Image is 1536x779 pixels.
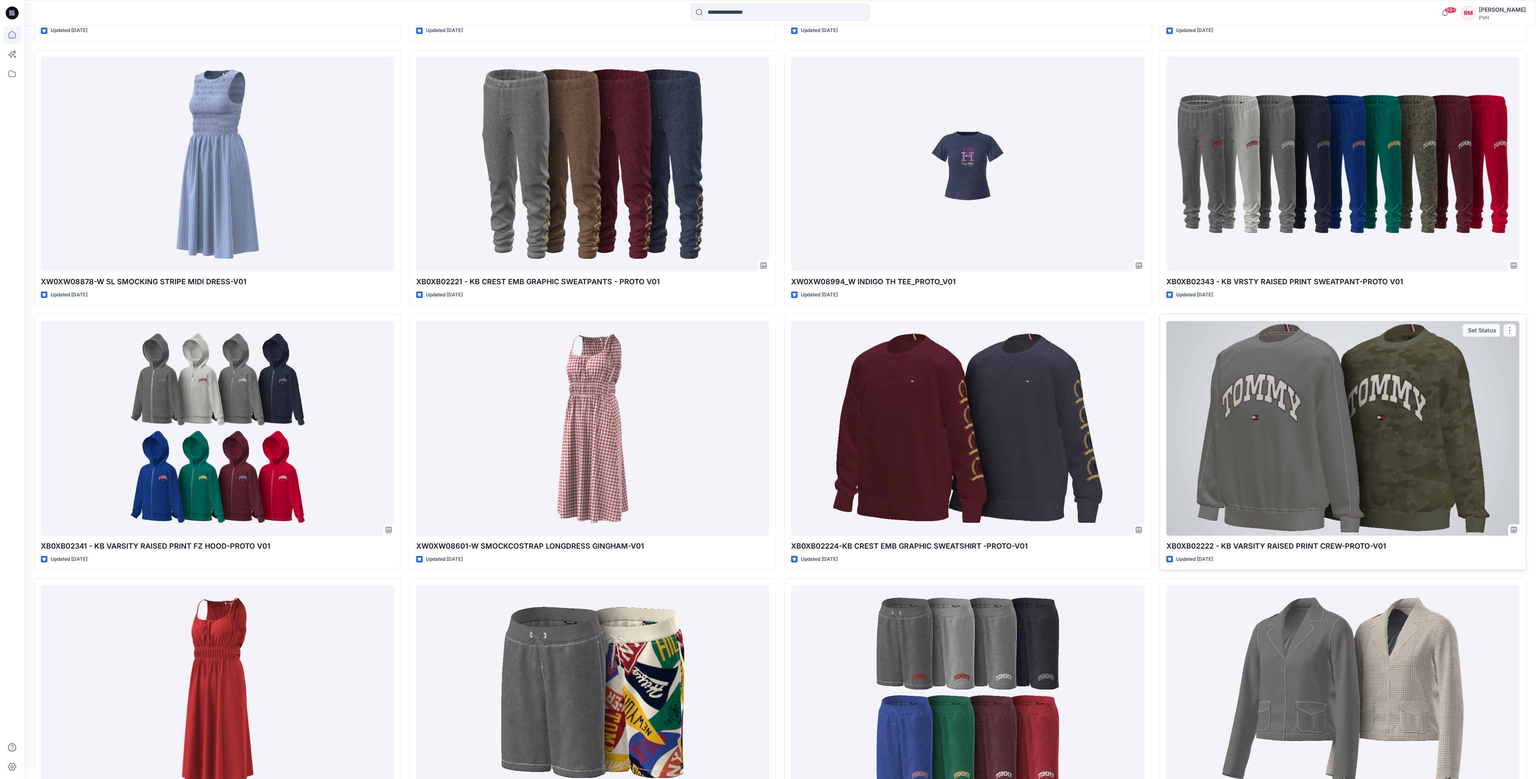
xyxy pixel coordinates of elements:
p: XW0XW08601-W SMOCKCOSTRAP LONGDRESS GINGHAM-V01 [416,541,770,552]
span: 99+ [1445,7,1457,13]
p: XW0XW08878-W SL SMOCKING STRIPE MIDI DRESS-V01 [41,276,394,287]
p: Updated [DATE] [801,555,838,564]
a: XW0XW08878-W SL SMOCKING STRIPE MIDI DRESS-V01 [41,57,394,271]
p: Updated [DATE] [801,26,838,35]
p: XB0XB02341 - KB VARSITY RAISED PRINT FZ HOOD-PROTO V01 [41,541,394,552]
p: Updated [DATE] [426,291,463,299]
p: Updated [DATE] [1176,26,1213,35]
a: XB0XB02221 - KB CREST EMB GRAPHIC SWEATPANTS - PROTO V01 [416,57,770,271]
a: XB0XB02343 - KB VRSTY RAISED PRINT SWEATPANT-PROTO V01 [1166,57,1520,271]
p: Updated [DATE] [51,291,87,299]
a: XW0XW08994_W INDIGO TH TEE_PROTO_V01 [791,57,1145,271]
a: XB0XB02341 - KB VARSITY RAISED PRINT FZ HOOD-PROTO V01 [41,321,394,535]
p: XB0XB02343 - KB VRSTY RAISED PRINT SWEATPANT-PROTO V01 [1166,276,1520,287]
a: XB0XB02224-KB CREST EMB GRAPHIC SWEATSHIRT -PROTO-V01 [791,321,1145,535]
p: Updated [DATE] [51,555,87,564]
p: Updated [DATE] [1176,291,1213,299]
p: XW0XW08994_W INDIGO TH TEE_PROTO_V01 [791,276,1145,287]
p: Updated [DATE] [426,555,463,564]
p: Updated [DATE] [1176,555,1213,564]
p: XB0XB02221 - KB CREST EMB GRAPHIC SWEATPANTS - PROTO V01 [416,276,770,287]
div: PVH [1479,15,1526,21]
p: Updated [DATE] [426,26,463,35]
p: XB0XB02222 - KB VARSITY RAISED PRINT CREW-PROTO-V01 [1166,541,1520,552]
p: XB0XB02224-KB CREST EMB GRAPHIC SWEATSHIRT -PROTO-V01 [791,541,1145,552]
p: Updated [DATE] [51,26,87,35]
div: [PERSON_NAME] [1479,5,1526,15]
div: RM [1461,6,1476,20]
a: XW0XW08601-W SMOCKCOSTRAP LONGDRESS GINGHAM-V01 [416,321,770,535]
p: Updated [DATE] [801,291,838,299]
a: XB0XB02222 - KB VARSITY RAISED PRINT CREW-PROTO-V01 [1166,321,1520,535]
